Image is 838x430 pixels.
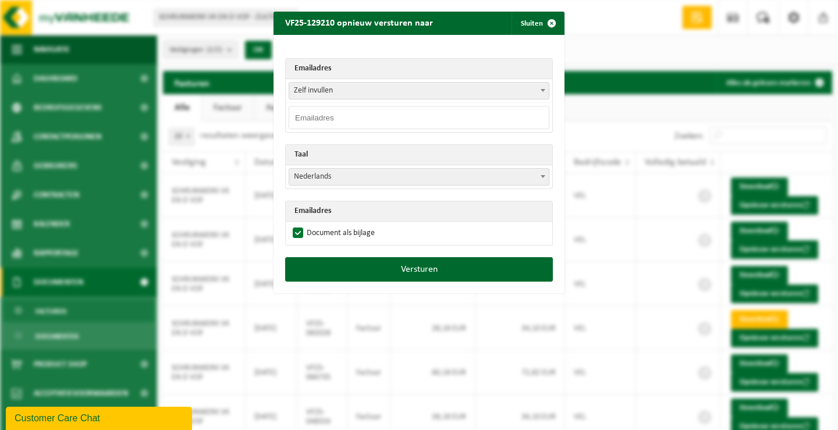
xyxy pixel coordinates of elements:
th: Emailadres [286,201,552,222]
button: Sluiten [512,12,563,35]
span: Nederlands [289,169,549,185]
iframe: chat widget [6,404,194,430]
button: Versturen [285,257,553,282]
span: Nederlands [289,168,549,186]
label: Document als bijlage [290,225,375,242]
span: Zelf invullen [289,83,549,99]
th: Emailadres [286,59,552,79]
input: Emailadres [289,106,549,129]
th: Taal [286,145,552,165]
h2: VF25-129210 opnieuw versturen naar [274,12,445,34]
span: Zelf invullen [289,82,549,99]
